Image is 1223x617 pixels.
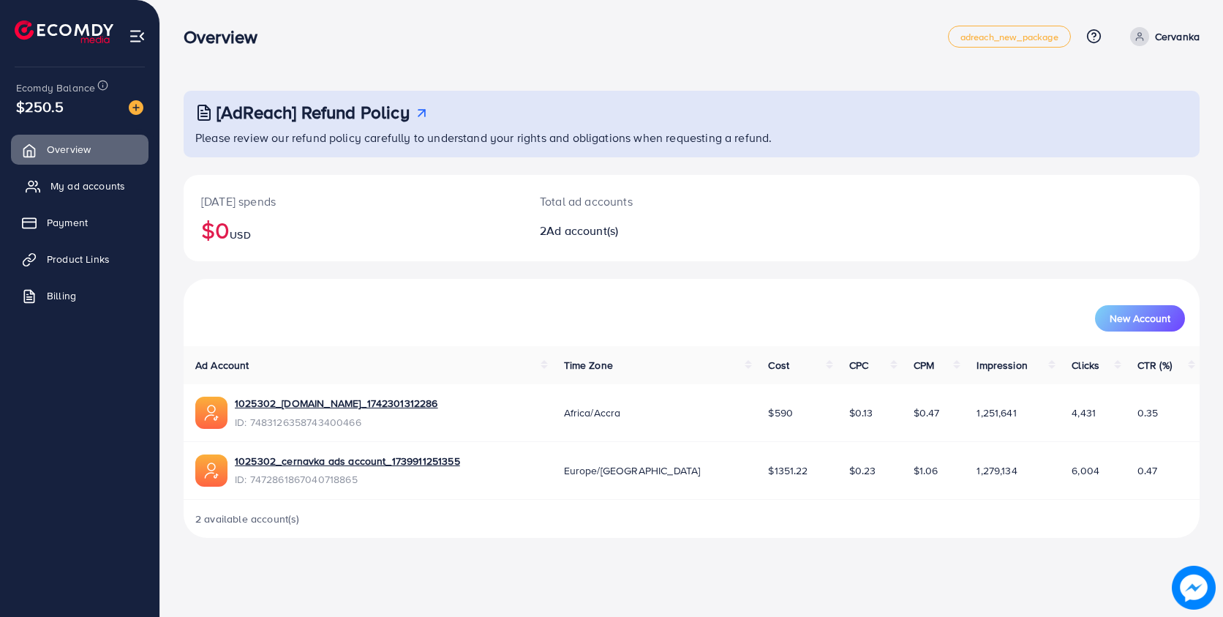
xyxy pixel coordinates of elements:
img: image [1172,566,1216,610]
span: Impression [976,358,1028,373]
img: image [129,100,143,115]
a: Product Links [11,244,148,274]
img: logo [15,20,113,43]
h3: [AdReach] Refund Policy [217,102,410,123]
span: adreach_new_package [960,32,1058,42]
span: $250.5 [16,96,64,117]
p: [DATE] spends [201,192,505,210]
h2: $0 [201,216,505,244]
span: $0.47 [914,405,940,420]
span: Product Links [47,252,110,266]
span: $1.06 [914,463,938,478]
span: $1351.22 [768,463,808,478]
span: CTR (%) [1137,358,1172,373]
span: Clicks [1072,358,1099,373]
span: $0.23 [849,463,876,478]
a: Billing [11,281,148,310]
a: Payment [11,208,148,237]
p: Please review our refund policy carefully to understand your rights and obligations when requesti... [195,129,1191,146]
img: ic-ads-acc.e4c84228.svg [195,455,227,487]
span: USD [230,228,250,242]
span: Billing [47,288,76,303]
span: 6,004 [1072,463,1099,478]
a: adreach_new_package [948,26,1071,48]
span: ID: 7483126358743400466 [235,415,438,430]
span: 4,431 [1072,405,1096,420]
a: 1025302_[DOMAIN_NAME]_1742301312286 [235,396,438,411]
p: Cervanka [1155,28,1200,45]
span: New Account [1110,313,1170,324]
span: My ad accounts [50,179,125,193]
a: Overview [11,135,148,164]
span: Europe/[GEOGRAPHIC_DATA] [564,463,701,478]
p: Total ad accounts [540,192,759,210]
span: 0.47 [1137,463,1158,478]
span: Overview [47,142,91,157]
button: New Account [1095,305,1185,332]
span: Africa/Accra [564,405,621,420]
span: Ecomdy Balance [16,81,95,95]
a: Cervanka [1124,27,1200,46]
span: CPM [914,358,934,373]
span: 0.35 [1137,405,1159,420]
span: Ad account(s) [546,223,618,239]
a: My ad accounts [11,171,148,201]
span: 1,279,134 [976,463,1017,478]
span: ID: 7472861867040718865 [235,472,460,487]
span: $590 [768,405,793,420]
span: Payment [47,215,88,230]
span: Time Zone [564,358,613,373]
span: 1,251,641 [976,405,1016,420]
span: $0.13 [849,405,873,420]
span: Ad Account [195,358,249,373]
span: Cost [768,358,789,373]
a: 1025302_cernavka ads account_1739911251355 [235,454,460,468]
img: menu [129,28,146,45]
span: 2 available account(s) [195,512,300,526]
span: CPC [849,358,868,373]
h2: 2 [540,224,759,238]
img: ic-ads-acc.e4c84228.svg [195,397,227,429]
h3: Overview [184,26,269,48]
